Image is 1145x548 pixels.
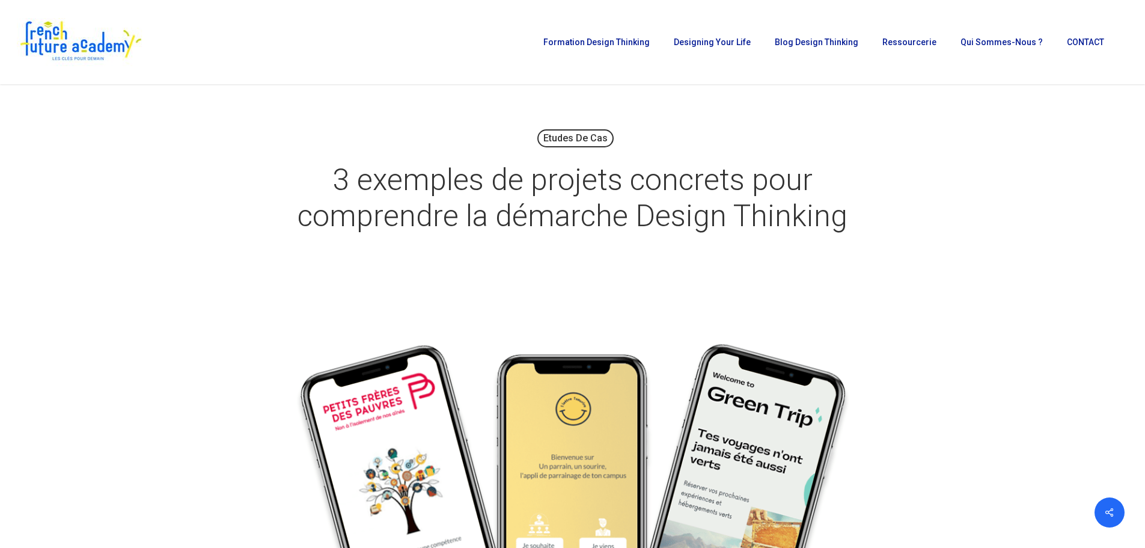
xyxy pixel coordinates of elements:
[769,38,864,46] a: Blog Design Thinking
[775,37,858,47] span: Blog Design Thinking
[674,37,751,47] span: Designing Your Life
[537,38,656,46] a: Formation Design Thinking
[543,37,650,47] span: Formation Design Thinking
[1067,37,1104,47] span: CONTACT
[882,37,936,47] span: Ressourcerie
[17,18,144,66] img: French Future Academy
[668,38,757,46] a: Designing Your Life
[272,150,873,246] h1: 3 exemples de projets concrets pour comprendre la démarche Design Thinking
[954,38,1049,46] a: Qui sommes-nous ?
[537,129,614,147] a: Etudes de cas
[876,38,942,46] a: Ressourcerie
[960,37,1043,47] span: Qui sommes-nous ?
[1061,38,1110,46] a: CONTACT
